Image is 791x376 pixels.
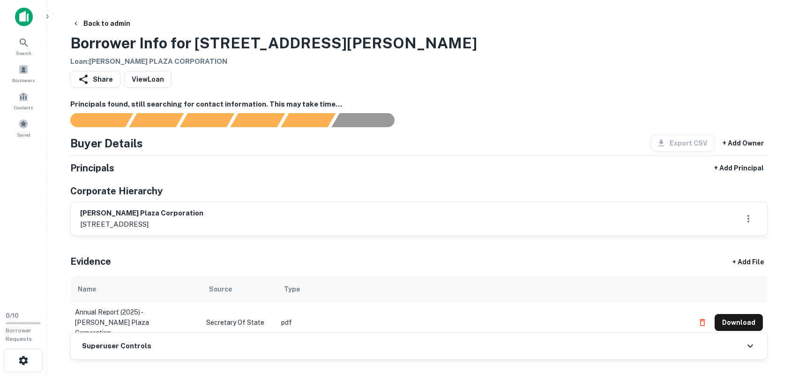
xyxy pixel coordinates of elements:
[209,284,232,295] div: Source
[719,135,768,152] button: + Add Owner
[276,276,689,302] th: Type
[230,113,285,127] div: Principals found, AI now looking for contact information...
[82,341,151,352] h6: Superuser Controls
[284,284,300,295] div: Type
[70,254,111,269] h5: Evidence
[179,113,234,127] div: Documents found, AI parsing details...
[17,131,30,138] span: Saved
[12,77,35,84] span: Borrowers
[201,276,276,302] th: Source
[80,219,203,230] p: [STREET_ADDRESS]
[70,135,143,152] h4: Buyer Details
[70,161,114,175] h5: Principals
[70,276,768,332] div: scrollable content
[201,302,276,343] td: Secretary of State
[3,33,44,59] a: Search
[6,312,19,319] span: 0 / 10
[3,88,44,113] a: Contacts
[70,276,201,302] th: Name
[3,115,44,140] a: Saved
[129,113,184,127] div: Your request is received and processing...
[710,160,768,176] button: + Add Principal
[14,104,33,111] span: Contacts
[715,314,763,331] button: Download
[70,184,163,198] h5: Corporate Hierarchy
[80,208,203,219] h6: [PERSON_NAME] plaza corporation
[124,71,172,88] a: ViewLoan
[694,315,711,330] button: Delete file
[70,56,477,67] h6: Loan : [PERSON_NAME] PLAZA CORPORATION
[715,253,781,270] div: + Add File
[15,8,33,26] img: capitalize-icon.png
[70,302,201,343] td: annual report (2025) - [PERSON_NAME] plaza corporation
[68,15,134,32] button: Back to admin
[59,113,129,127] div: Sending borrower request to AI...
[332,113,406,127] div: AI fulfillment process complete.
[16,49,31,57] span: Search
[3,61,44,86] a: Borrowers
[744,301,791,346] iframe: Chat Widget
[78,284,96,295] div: Name
[281,113,336,127] div: Principals found, still searching for contact information. This may take time...
[6,327,32,342] span: Borrower Requests
[276,302,689,343] td: pdf
[70,99,768,110] h6: Principals found, still searching for contact information. This may take time...
[70,32,477,54] h3: Borrower Info for [STREET_ADDRESS][PERSON_NAME]
[70,71,120,88] button: Share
